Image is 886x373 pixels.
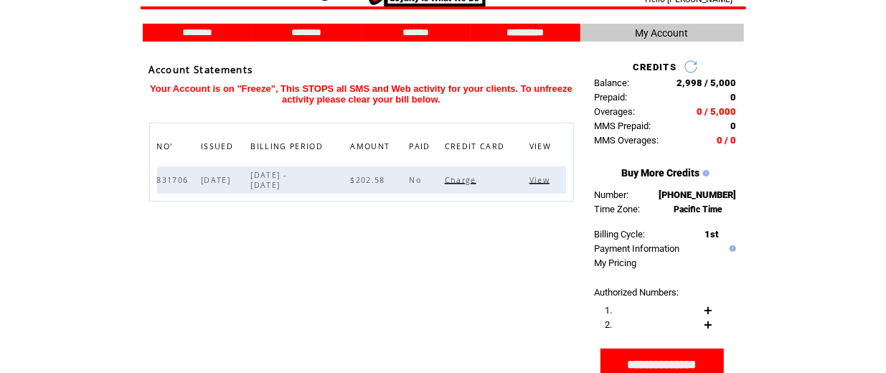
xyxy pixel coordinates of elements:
span: Click to charge this bill [445,175,480,185]
span: 0 [731,121,737,131]
span: MMS Prepaid: [595,121,651,131]
a: PAID [409,141,433,150]
img: help.gif [726,245,736,252]
span: Prepaid: [595,92,628,103]
span: AMOUNT [351,138,394,159]
a: NO' [157,141,176,150]
span: 2,998 / 5,000 [677,77,737,88]
span: Billing Cycle: [595,229,646,240]
span: 0 / 0 [717,135,737,146]
img: help.gif [699,170,710,176]
span: 1. [605,305,613,316]
span: $202.58 [351,175,389,185]
span: [DATE] [201,175,234,185]
span: My Account [636,27,689,39]
a: View [529,175,553,184]
span: Number: [595,189,629,200]
span: 831706 [157,175,192,185]
span: CREDITS [633,62,677,72]
span: Balance: [595,77,630,88]
span: NO' [157,138,176,159]
span: 1st [705,229,719,240]
span: [DATE] - [DATE] [250,170,286,190]
span: VIEW [529,138,555,159]
span: No [409,175,425,185]
span: Account Statements [149,63,253,76]
a: AMOUNT [351,141,394,150]
span: CREDIT CARD [445,138,509,159]
a: Payment Information [595,243,680,254]
a: BILLING PERIOD [250,141,326,150]
span: ISSUED [201,138,237,159]
a: ISSUED [201,141,237,150]
span: [PHONE_NUMBER] [659,189,737,200]
span: Click to view this bill [529,175,553,185]
span: 0 [731,92,737,103]
span: Pacific Time [674,204,723,214]
span: Time Zone: [595,204,641,214]
span: Authorized Numbers: [595,287,679,298]
a: Buy More Credits [621,167,699,179]
span: BILLING PERIOD [250,138,326,159]
span: 0 / 5,000 [697,106,737,117]
a: My Pricing [595,258,637,268]
span: MMS Overages: [595,135,659,146]
span: Overages: [595,106,636,117]
a: Charge [445,175,480,184]
span: Your Account is on "Freeze", This STOPS all SMS and Web activity for your clients. To unfreeze ac... [150,83,572,105]
span: PAID [409,138,433,159]
span: 2. [605,319,613,330]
